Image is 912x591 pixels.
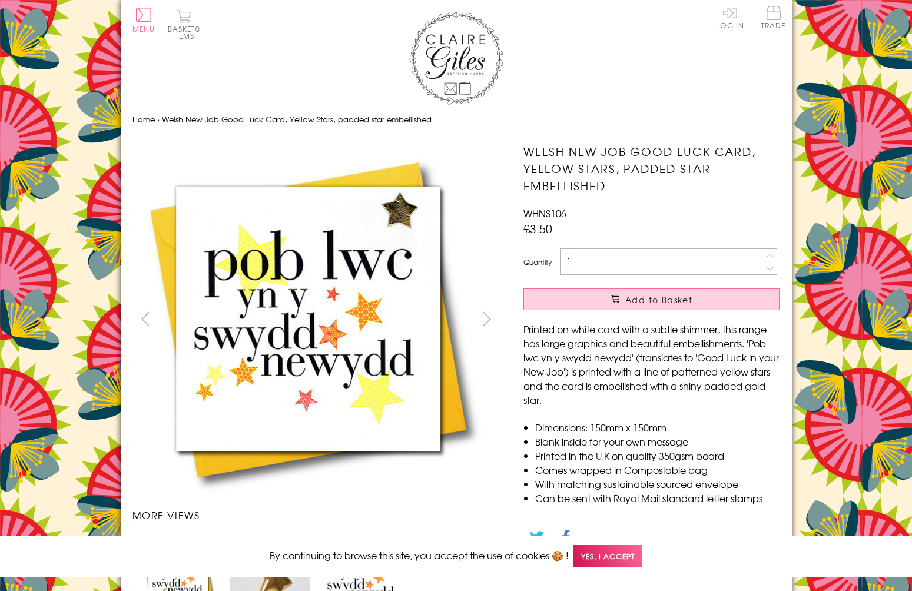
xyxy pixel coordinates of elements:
span: Trade [761,6,786,29]
img: Claire Giles Greetings Cards [409,12,503,105]
button: next [473,306,500,332]
li: Dimensions: 150mm x 150mm [535,420,780,434]
span: 0 items [173,24,200,41]
li: Printed in the U.K on quality 350gsm board [535,449,780,463]
a: Home [132,114,155,125]
nav: breadcrumbs [132,108,780,132]
a: Trade [761,6,786,31]
a: Log In [716,6,744,29]
span: Yes, I accept [573,545,642,568]
button: prev [132,306,159,332]
span: Menu [132,24,155,34]
button: Menu [132,8,155,32]
h1: Welsh New Job Good Luck Card, Yellow Stars, padded star embellished [523,143,780,194]
li: Blank inside for your own message [535,434,780,449]
label: Quantity [523,257,552,267]
span: £3.50 [523,220,552,237]
span: › [157,114,160,125]
button: Add to Basket [523,288,780,310]
h3: More views [132,508,500,522]
img: Welsh New Job Good Luck Card, Yellow Stars, padded star embellished [132,143,486,496]
li: With matching sustainable sourced envelope [535,477,780,491]
span: Add to Basket [625,294,692,306]
li: Can be sent with Royal Mail standard letter stamps [535,491,780,505]
p: Printed on white card with a subtle shimmer, this range has large graphics and beautiful embellis... [523,322,780,407]
button: Basket0 items [168,9,200,39]
span: Welsh New Job Good Luck Card, Yellow Stars, padded star embellished [162,114,432,125]
span: WHNS106 [523,206,566,220]
li: Comes wrapped in Compostable bag [535,463,780,477]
